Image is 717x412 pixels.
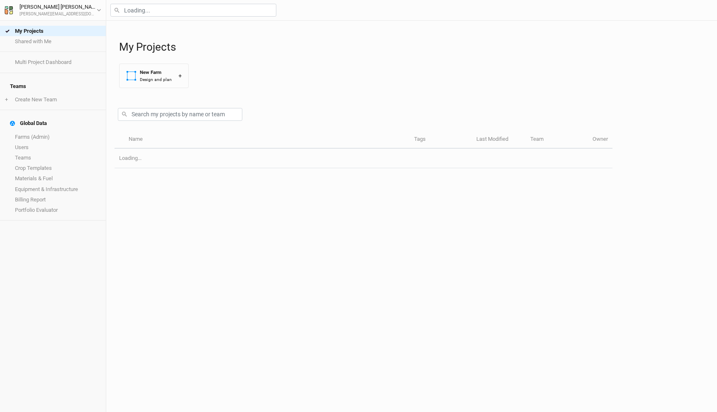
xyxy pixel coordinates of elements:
th: Name [124,131,409,149]
span: + [5,96,8,103]
button: New FarmDesign and plan+ [119,64,189,88]
div: [PERSON_NAME][EMAIL_ADDRESS][DOMAIN_NAME] [20,11,97,17]
h4: Teams [5,78,101,95]
input: Search my projects by name or team [118,108,242,121]
th: Tags [410,131,472,149]
th: Last Modified [472,131,526,149]
div: New Farm [140,69,172,76]
div: Global Data [10,120,47,127]
th: Team [526,131,588,149]
div: Design and plan [140,76,172,83]
button: [PERSON_NAME] [PERSON_NAME][PERSON_NAME][EMAIL_ADDRESS][DOMAIN_NAME] [4,2,102,17]
th: Owner [588,131,612,149]
div: [PERSON_NAME] [PERSON_NAME] [20,3,97,11]
input: Loading... [110,4,276,17]
h1: My Projects [119,41,709,54]
div: + [178,71,182,80]
td: Loading... [115,149,612,168]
